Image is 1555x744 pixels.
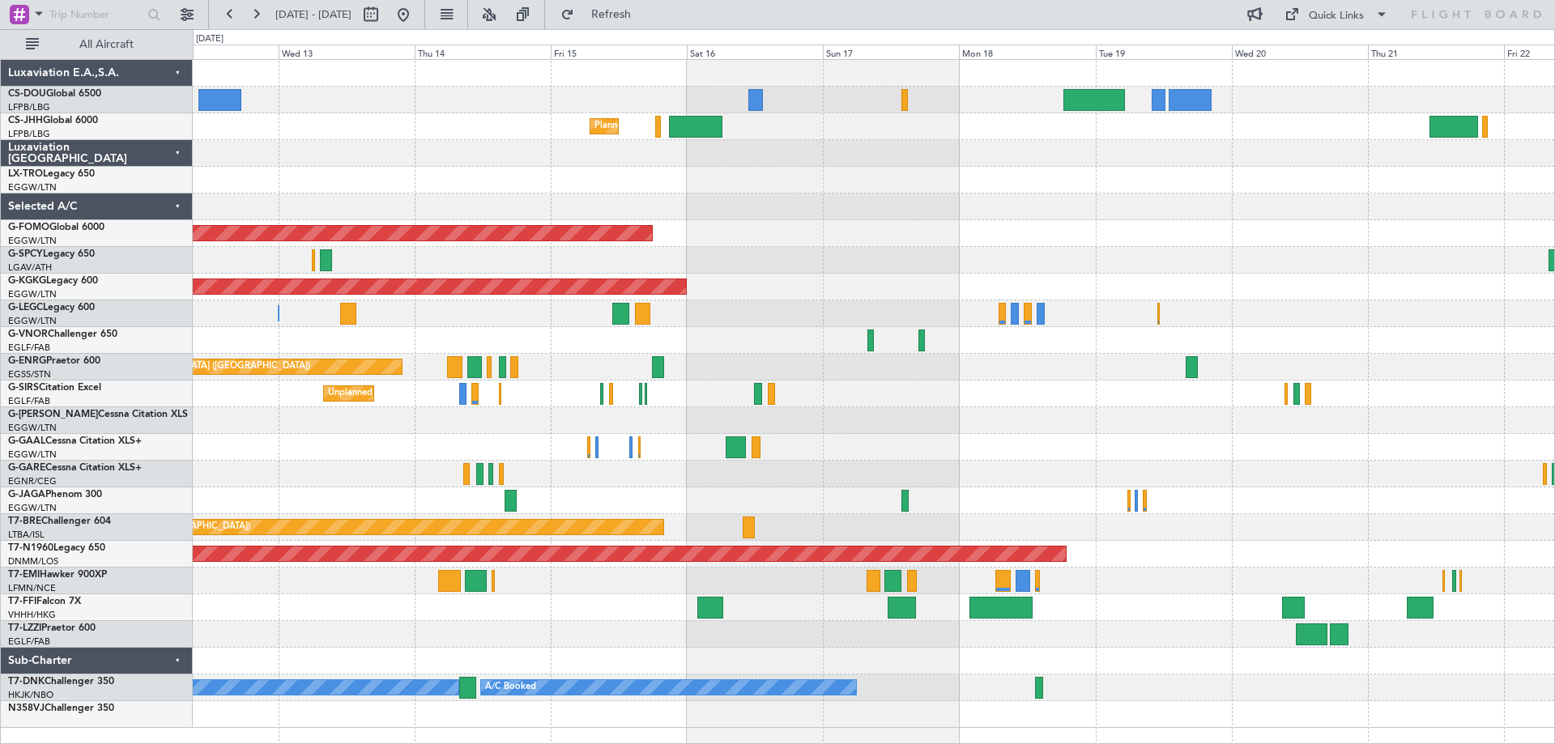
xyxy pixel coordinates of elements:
[8,529,45,541] a: LTBA/ISL
[1096,45,1232,59] div: Tue 19
[8,128,50,140] a: LFPB/LBG
[415,45,551,59] div: Thu 14
[8,303,43,312] span: G-LEGC
[8,368,51,381] a: EGSS/STN
[8,383,39,393] span: G-SIRS
[577,9,645,20] span: Refresh
[551,45,687,59] div: Fri 15
[8,570,107,580] a: T7-EMIHawker 900XP
[8,436,45,446] span: G-GAAL
[8,235,57,247] a: EGGW/LTN
[8,582,56,594] a: LFMN/NCE
[8,410,188,419] a: G-[PERSON_NAME]Cessna Citation XLS
[8,116,43,125] span: CS-JHH
[8,704,114,713] a: N358VJChallenger 350
[8,383,101,393] a: G-SIRSCitation Excel
[8,636,50,648] a: EGLF/FAB
[8,490,102,500] a: G-JAGAPhenom 300
[8,276,46,286] span: G-KGKG
[8,463,142,473] a: G-GARECessna Citation XLS+
[8,623,41,633] span: T7-LZZI
[8,543,53,553] span: T7-N1960
[8,261,52,274] a: LGAV/ATH
[1309,8,1364,24] div: Quick Links
[8,517,111,526] a: T7-BREChallenger 604
[8,597,81,606] a: T7-FFIFalcon 7X
[8,609,56,621] a: VHHH/HKG
[8,436,142,446] a: G-GAALCessna Citation XLS+
[8,169,95,179] a: LX-TROLegacy 650
[1232,45,1368,59] div: Wed 20
[8,597,36,606] span: T7-FFI
[49,2,143,27] input: Trip Number
[8,223,104,232] a: G-FOMOGlobal 6000
[8,249,43,259] span: G-SPCY
[8,89,101,99] a: CS-DOUGlobal 6500
[959,45,1095,59] div: Mon 18
[8,449,57,461] a: EGGW/LTN
[279,45,415,59] div: Wed 13
[8,677,45,687] span: T7-DNK
[328,381,594,406] div: Unplanned Maint [GEOGRAPHIC_DATA] ([GEOGRAPHIC_DATA])
[8,356,100,366] a: G-ENRGPraetor 600
[8,490,45,500] span: G-JAGA
[8,463,45,473] span: G-GARE
[8,329,117,339] a: G-VNORChallenger 650
[8,288,57,300] a: EGGW/LTN
[1368,45,1504,59] div: Thu 21
[275,7,351,22] span: [DATE] - [DATE]
[8,422,57,434] a: EGGW/LTN
[8,395,50,407] a: EGLF/FAB
[8,169,43,179] span: LX-TRO
[8,181,57,193] a: EGGW/LTN
[8,502,57,514] a: EGGW/LTN
[823,45,959,59] div: Sun 17
[8,249,95,259] a: G-SPCYLegacy 650
[594,114,850,138] div: Planned Maint [GEOGRAPHIC_DATA] ([GEOGRAPHIC_DATA])
[8,315,57,327] a: EGGW/LTN
[8,303,95,312] a: G-LEGCLegacy 600
[8,704,45,713] span: N358VJ
[18,32,176,57] button: All Aircraft
[553,2,650,28] button: Refresh
[8,517,41,526] span: T7-BRE
[8,570,40,580] span: T7-EMI
[8,475,57,487] a: EGNR/CEG
[8,356,46,366] span: G-ENRG
[8,410,98,419] span: G-[PERSON_NAME]
[8,329,48,339] span: G-VNOR
[8,677,114,687] a: T7-DNKChallenger 350
[8,276,98,286] a: G-KGKGLegacy 600
[8,342,50,354] a: EGLF/FAB
[1276,2,1396,28] button: Quick Links
[196,32,224,46] div: [DATE]
[485,675,536,699] div: A/C Booked
[8,116,98,125] a: CS-JHHGlobal 6000
[8,101,50,113] a: LFPB/LBG
[8,543,105,553] a: T7-N1960Legacy 650
[8,555,58,568] a: DNMM/LOS
[687,45,823,59] div: Sat 16
[8,223,49,232] span: G-FOMO
[8,623,96,633] a: T7-LZZIPraetor 600
[8,89,46,99] span: CS-DOU
[143,45,279,59] div: Tue 12
[8,689,53,701] a: HKJK/NBO
[42,39,171,50] span: All Aircraft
